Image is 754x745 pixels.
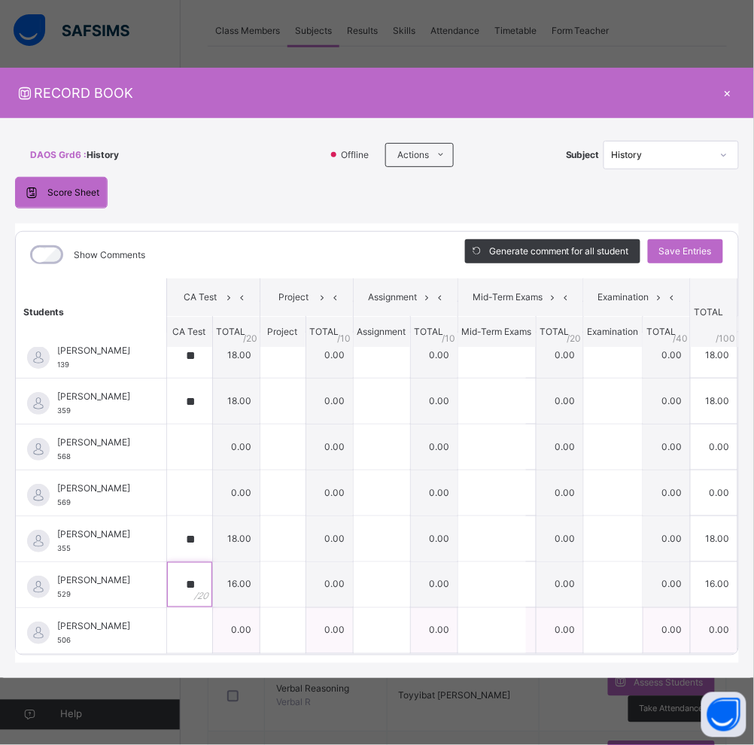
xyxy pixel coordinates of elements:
td: 0.00 [306,424,353,470]
span: Generate comment for all student [489,245,629,258]
span: TOTAL [310,326,339,337]
span: Save Entries [659,245,712,258]
td: 0.00 [690,424,737,470]
td: 0.00 [306,333,353,379]
span: CA Test [178,290,223,304]
span: / 40 [673,333,689,346]
td: 0.00 [643,379,690,424]
td: 0.00 [410,333,458,379]
td: 0.00 [643,516,690,562]
td: 0.00 [410,608,458,654]
img: default.svg [27,484,50,506]
span: 506 [57,636,71,644]
span: History [87,148,119,162]
span: Actions [397,148,429,162]
td: 0.00 [410,562,458,608]
span: [PERSON_NAME] [57,619,132,633]
span: TOTAL [647,326,676,337]
td: 0.00 [410,424,458,470]
span: Project [272,290,316,304]
img: default.svg [27,346,50,369]
span: CA Test [173,326,206,337]
img: default.svg [27,576,50,598]
td: 0.00 [306,516,353,562]
span: [PERSON_NAME] [57,528,132,541]
td: 0.00 [410,470,458,516]
td: 0.00 [536,470,583,516]
span: [PERSON_NAME] [57,436,132,449]
span: Examination [588,326,639,337]
td: 18.00 [212,516,260,562]
span: [PERSON_NAME] [57,344,132,357]
img: default.svg [27,530,50,552]
span: Examination [595,290,653,304]
span: [PERSON_NAME] [57,482,132,495]
span: / 10 [442,333,456,346]
td: 0.00 [212,608,260,654]
span: Assignment [357,326,406,337]
td: 0.00 [536,562,583,608]
span: Assignment [365,290,421,304]
span: 355 [57,544,71,552]
div: History [612,148,711,162]
td: 16.00 [212,562,260,608]
label: Show Comments [74,248,145,262]
img: default.svg [27,438,50,461]
td: 0.00 [212,424,260,470]
td: 18.00 [212,333,260,379]
th: TOTAL [690,278,737,348]
span: TOTAL [217,326,246,337]
span: Mid-Term Exams [462,326,532,337]
span: [PERSON_NAME] [57,390,132,403]
td: 0.00 [690,470,737,516]
img: default.svg [27,622,50,644]
td: 0.00 [536,379,583,424]
td: 0.00 [306,470,353,516]
span: Project [268,326,298,337]
span: [PERSON_NAME] [57,573,132,587]
span: Mid-Term Exams [470,290,546,304]
td: 0.00 [643,333,690,379]
span: Students [23,307,64,318]
td: 0.00 [306,608,353,654]
td: 0.00 [536,608,583,654]
span: / 20 [567,333,582,346]
td: 0.00 [690,608,737,654]
span: 569 [57,498,71,506]
span: DAOS Grd6 : [30,148,87,162]
span: RECORD BOOK [15,83,716,103]
span: 568 [57,452,71,461]
td: 0.00 [536,424,583,470]
span: Subject [566,148,600,162]
td: 0.00 [410,516,458,562]
td: 0.00 [536,333,583,379]
span: /100 [716,333,736,346]
div: × [716,83,739,103]
span: 359 [57,406,71,415]
td: 16.00 [690,562,737,608]
td: 0.00 [643,424,690,470]
span: 529 [57,590,71,598]
button: Open asap [701,692,746,737]
span: / 10 [338,333,351,346]
td: 0.00 [643,608,690,654]
span: / 20 [244,333,258,346]
td: 0.00 [212,470,260,516]
td: 0.00 [410,379,458,424]
span: 139 [57,360,69,369]
img: default.svg [27,392,50,415]
td: 0.00 [306,562,353,608]
td: 18.00 [690,516,737,562]
span: Offline [339,148,378,162]
td: 0.00 [306,379,353,424]
td: 18.00 [690,379,737,424]
td: 0.00 [536,516,583,562]
span: TOTAL [540,326,570,337]
td: 0.00 [643,470,690,516]
span: TOTAL [415,326,444,337]
td: 0.00 [643,562,690,608]
td: 18.00 [690,333,737,379]
span: Score Sheet [47,186,99,199]
td: 18.00 [212,379,260,424]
